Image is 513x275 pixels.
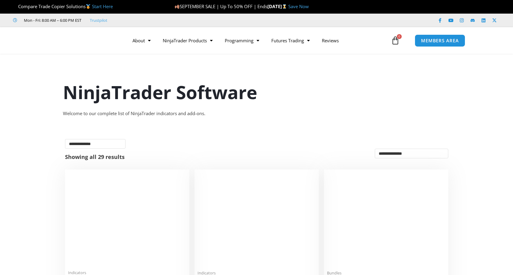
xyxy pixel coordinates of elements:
img: LogoAI | Affordable Indicators – NinjaTrader [40,30,105,51]
span: SEPTEMBER SALE | Up To 50% OFF | Ends [175,3,267,9]
img: Account Risk Manager [198,173,316,267]
a: Save Now [288,3,309,9]
p: Showing all 29 results [65,154,125,160]
a: MEMBERS AREA [415,34,465,47]
img: Duplicate Account Actions [68,173,186,267]
span: Compare Trade Copier Solutions [13,3,113,9]
a: Programming [219,34,265,47]
a: Trustpilot [90,17,107,24]
img: 🏆 [13,4,18,9]
a: Futures Trading [265,34,316,47]
a: About [126,34,157,47]
img: 🥇 [86,4,90,9]
strong: [DATE] [267,3,288,9]
img: Accounts Dashboard Suite [327,173,445,267]
a: Reviews [316,34,345,47]
a: Start Here [92,3,113,9]
img: ⌛ [282,4,287,9]
a: 0 [382,32,409,49]
span: Mon - Fri: 8:00 AM – 6:00 PM EST [22,17,81,24]
img: 🍂 [175,4,179,9]
span: MEMBERS AREA [421,38,459,43]
nav: Menu [126,34,390,47]
div: Welcome to our complete list of NinjaTrader indicators and add-ons. [63,109,450,118]
span: 0 [397,34,402,39]
a: NinjaTrader Products [157,34,219,47]
select: Shop order [375,149,448,158]
h1: NinjaTrader Software [63,79,450,105]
